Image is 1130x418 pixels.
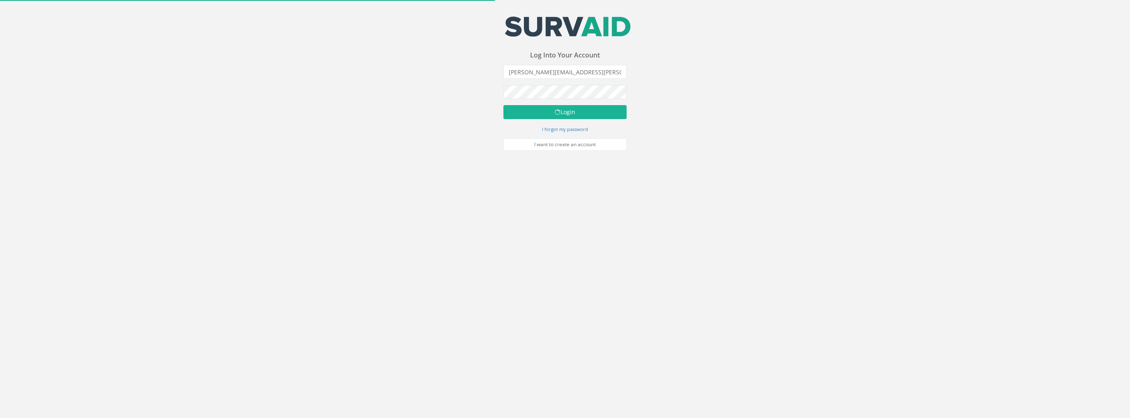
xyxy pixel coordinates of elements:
a: I want to create an account [503,138,627,151]
h3: Log Into Your Account [503,52,627,59]
button: Login [503,105,627,119]
small: I forgot my password [542,126,588,132]
a: I forgot my password [542,125,588,133]
input: Email [503,65,627,79]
